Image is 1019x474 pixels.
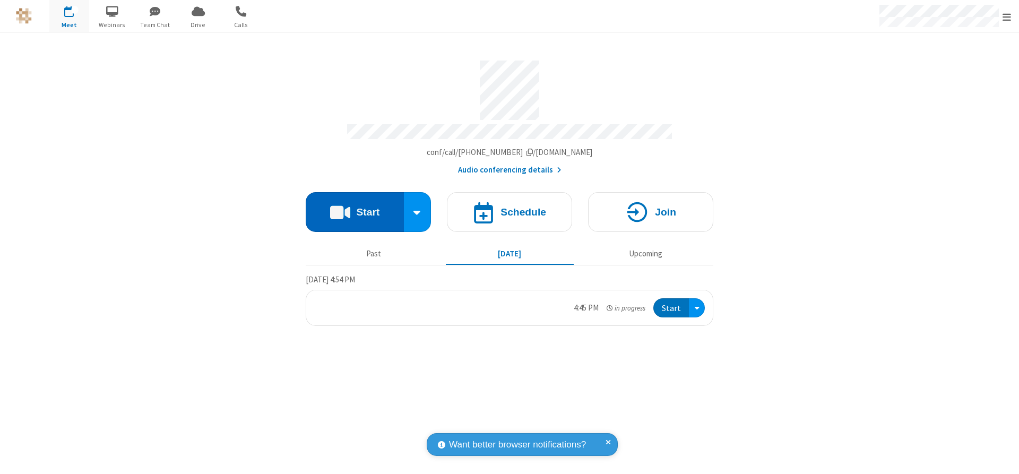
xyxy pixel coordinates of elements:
[16,8,32,24] img: QA Selenium DO NOT DELETE OR CHANGE
[582,244,710,264] button: Upcoming
[306,273,713,326] section: Today's Meetings
[449,438,586,452] span: Want better browser notifications?
[92,20,132,30] span: Webinars
[500,207,546,217] h4: Schedule
[306,274,355,285] span: [DATE] 4:54 PM
[72,6,79,14] div: 1
[992,446,1011,467] iframe: Chat
[689,298,705,318] div: Open menu
[306,53,713,176] section: Account details
[655,207,676,217] h4: Join
[221,20,261,30] span: Calls
[356,207,379,217] h4: Start
[574,302,599,314] div: 4:45 PM
[607,303,645,313] em: in progress
[49,20,89,30] span: Meet
[178,20,218,30] span: Drive
[310,244,438,264] button: Past
[588,192,713,232] button: Join
[427,146,593,159] button: Copy my meeting room linkCopy my meeting room link
[653,298,689,318] button: Start
[458,164,562,176] button: Audio conferencing details
[404,192,431,232] div: Start conference options
[135,20,175,30] span: Team Chat
[447,192,572,232] button: Schedule
[446,244,574,264] button: [DATE]
[306,192,404,232] button: Start
[427,147,593,157] span: Copy my meeting room link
